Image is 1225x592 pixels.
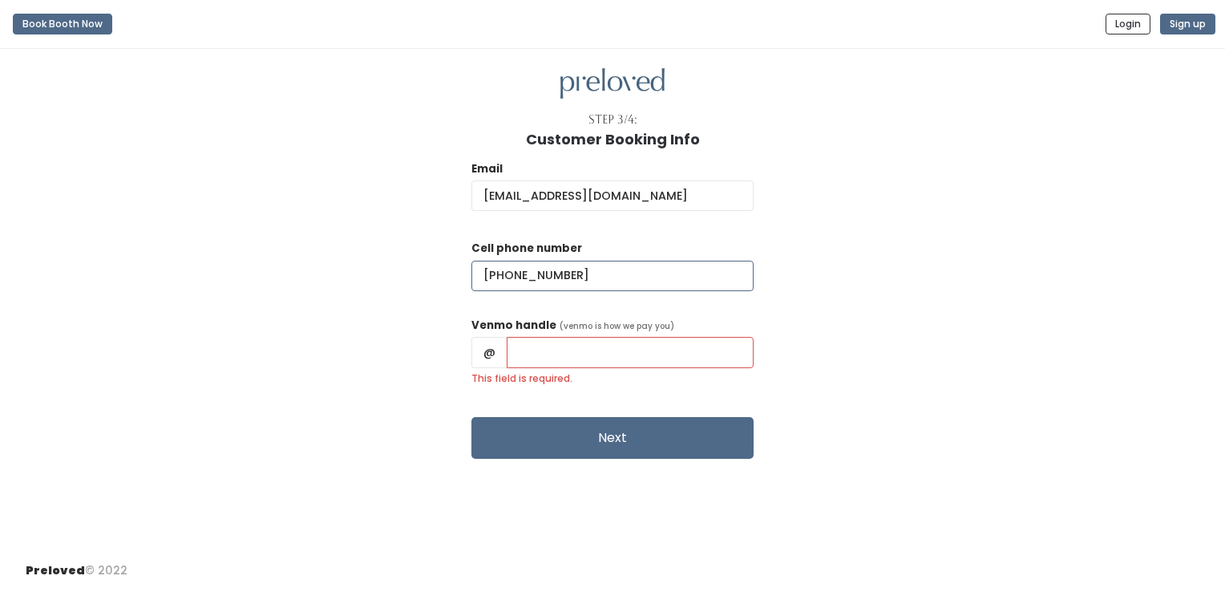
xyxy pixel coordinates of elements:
label: This field is required. [471,371,754,386]
span: (venmo is how we pay you) [560,320,674,332]
div: © 2022 [26,549,127,579]
img: preloved logo [560,68,665,99]
input: @ . [471,180,754,211]
button: Book Booth Now [13,14,112,34]
input: (___) ___-____ [471,261,754,291]
h1: Customer Booking Info [526,132,700,148]
label: Cell phone number [471,241,582,257]
a: Book Booth Now [13,6,112,42]
button: Sign up [1160,14,1215,34]
button: Login [1106,14,1150,34]
label: Email [471,161,503,177]
button: Next [471,417,754,459]
div: Step 3/4: [588,112,637,128]
label: Venmo handle [471,318,556,334]
span: @ [471,337,507,367]
span: Preloved [26,562,85,578]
